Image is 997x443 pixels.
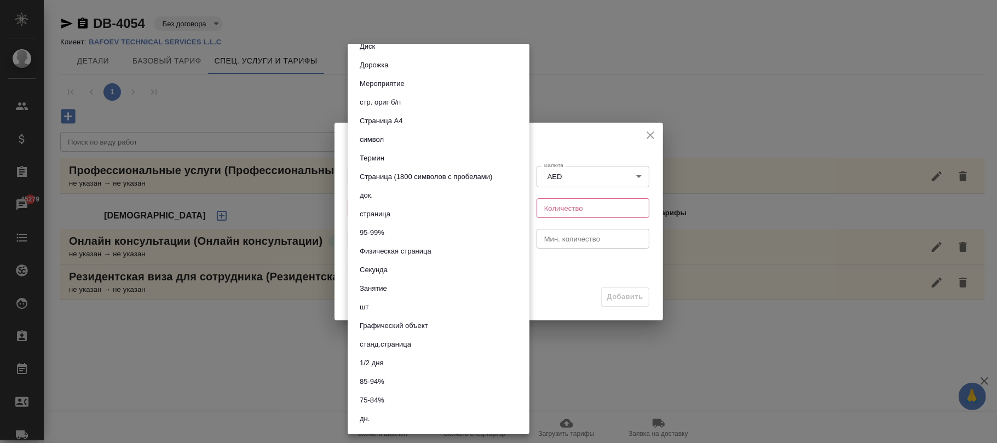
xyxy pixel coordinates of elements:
[356,171,495,183] button: Страница (1800 символов с пробелами)
[356,245,435,257] button: Физическая страница
[356,394,388,406] button: 75-84%
[356,96,404,108] button: стр. ориг б/п
[356,78,408,90] button: Мероприятие
[356,41,378,53] button: Диск
[356,189,376,202] button: док.
[356,115,406,127] button: Страница А4
[356,376,388,388] button: 85-94%
[356,338,414,350] button: станд.страница
[356,227,388,239] button: 95-99%
[356,59,391,71] button: Дорожка
[356,152,388,164] button: Термин
[356,134,387,146] button: символ
[356,283,390,295] button: Занятие
[356,320,431,332] button: Графический объект
[356,301,372,313] button: шт
[356,208,394,220] button: страница
[356,413,373,425] button: дн.
[356,357,387,369] button: 1/2 дня
[356,264,391,276] button: Секунда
